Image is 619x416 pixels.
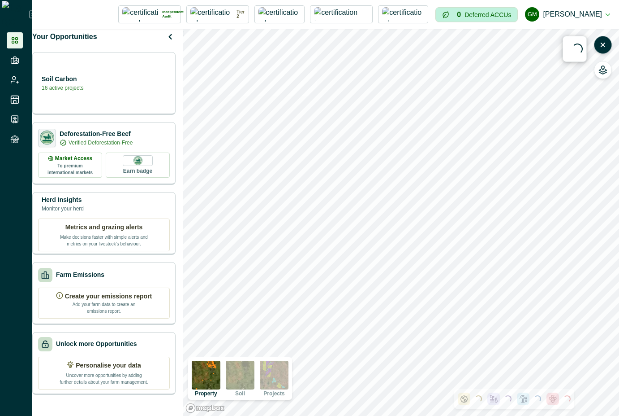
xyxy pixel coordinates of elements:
[42,195,84,205] p: Herd Insights
[65,292,152,301] p: Create your emissions report
[226,361,254,390] img: soil preview
[42,205,84,213] p: Monitor your herd
[185,403,225,413] a: Mapbox logo
[260,361,288,390] img: projects preview
[133,155,143,166] img: DFB badge
[56,339,137,349] p: Unlock more Opportunities
[76,361,141,370] p: Personalise your data
[195,391,217,396] p: Property
[39,129,56,146] img: certification logo
[60,129,133,139] p: Deforestation-Free Beef
[44,162,96,176] p: To premium international markets
[235,391,245,396] p: Soil
[56,270,104,280] p: Farm Emissions
[2,1,29,28] img: Logo
[42,74,83,84] p: Soil Carbon
[192,361,220,390] img: property preview
[69,139,133,147] p: Verified Deforestation-Free
[55,154,93,162] p: Market Access
[123,166,152,175] p: Earn badge
[32,31,97,42] p: Your Opportunities
[525,4,610,25] button: Gayathri Menakath[PERSON_NAME]
[464,11,511,18] p: Deferred ACCUs
[162,10,184,19] p: Independent Audit
[118,5,181,23] button: certification logoIndependent Audit
[65,223,143,232] p: Metrics and grazing alerts
[42,84,83,92] p: 16 active projects
[59,232,149,247] p: Make decisions faster with simple alerts and metrics on your livestock’s behaviour.
[236,10,245,19] p: Tier 2
[457,11,461,18] p: 0
[263,391,284,396] p: Projects
[382,7,424,22] img: certification logo
[70,301,138,315] p: Add your farm data to create an emissions report.
[190,7,233,22] img: certification logo
[122,7,159,22] img: certification logo
[59,370,149,385] p: Uncover more opportunities by adding further details about your farm management.
[258,7,301,22] img: certification logo
[314,7,369,22] img: certification logo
